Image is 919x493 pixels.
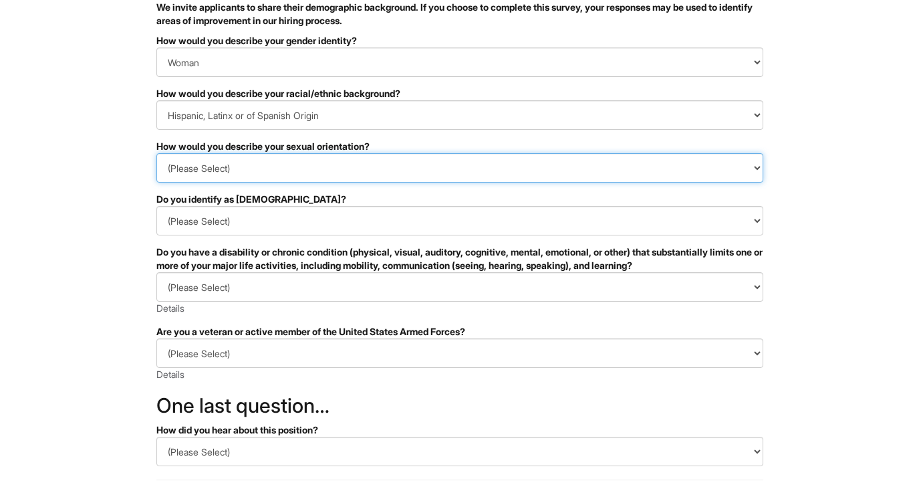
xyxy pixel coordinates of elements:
[156,206,763,235] select: Do you identify as transgender?
[156,140,763,153] div: How would you describe your sexual orientation?
[156,34,763,47] div: How would you describe your gender identity?
[156,369,184,380] a: Details
[156,100,763,130] select: How would you describe your racial/ethnic background?
[156,423,763,437] div: How did you hear about this position?
[156,153,763,183] select: How would you describe your sexual orientation?
[156,437,763,466] select: How did you hear about this position?
[156,1,763,27] p: We invite applicants to share their demographic background. If you choose to complete this survey...
[156,245,763,272] div: Do you have a disability or chronic condition (physical, visual, auditory, cognitive, mental, emo...
[156,302,184,314] a: Details
[156,272,763,302] select: Do you have a disability or chronic condition (physical, visual, auditory, cognitive, mental, emo...
[156,395,763,417] h2: One last question…
[156,47,763,77] select: How would you describe your gender identity?
[156,87,763,100] div: How would you describe your racial/ethnic background?
[156,325,763,338] div: Are you a veteran or active member of the United States Armed Forces?
[156,338,763,368] select: Are you a veteran or active member of the United States Armed Forces?
[156,193,763,206] div: Do you identify as [DEMOGRAPHIC_DATA]?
